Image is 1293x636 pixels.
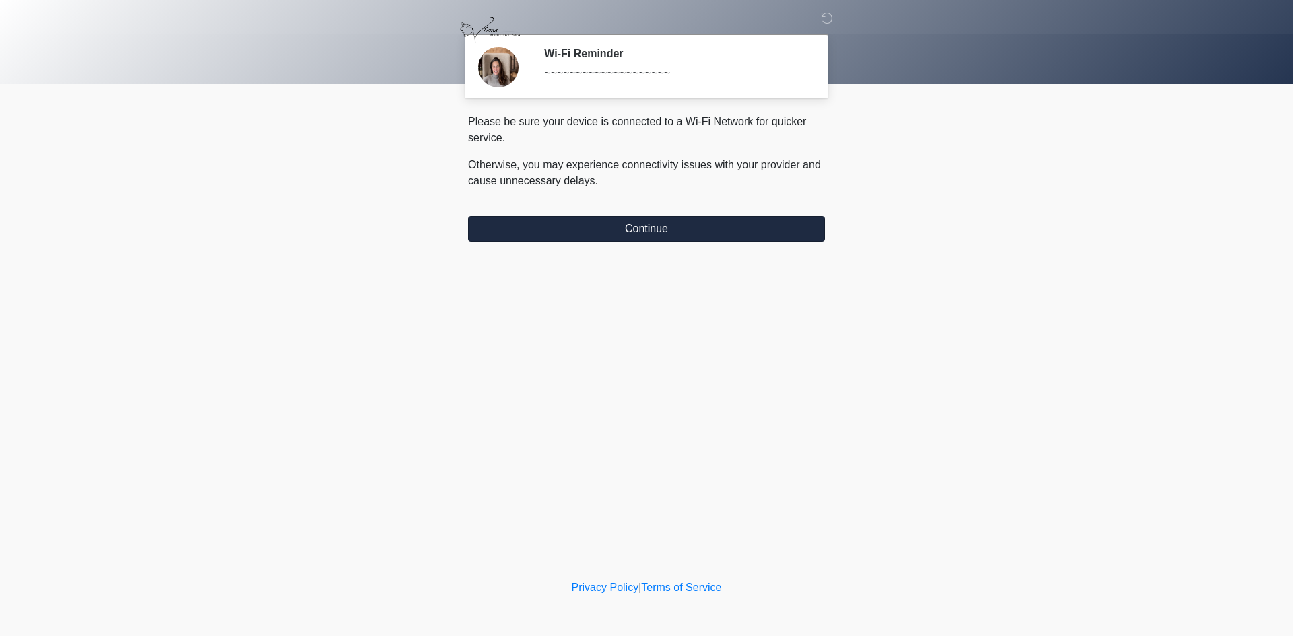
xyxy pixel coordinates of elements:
[595,175,598,186] span: .
[638,581,641,593] a: |
[468,157,825,189] p: Otherwise, you may experience connectivity issues with your provider and cause unnecessary delays
[468,216,825,242] button: Continue
[478,47,519,87] img: Agent Avatar
[468,114,825,146] p: Please be sure your device is connected to a Wi-Fi Network for quicker service.
[544,65,805,81] div: ~~~~~~~~~~~~~~~~~~~~
[572,581,639,593] a: Privacy Policy
[455,10,525,50] img: Viona Medical Spa Logo
[641,581,721,593] a: Terms of Service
